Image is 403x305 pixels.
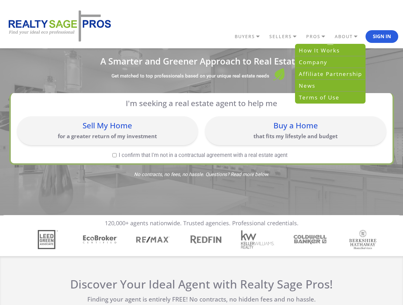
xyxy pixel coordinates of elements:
[9,172,394,177] span: No contracts, no fees, no hassle. Questions? Read more below.
[86,234,120,245] div: 2 / 7
[112,153,117,157] input: I confirm that I'm not in a contractual agreement with a real estate agent
[333,31,366,42] a: ABOUT
[17,152,383,158] label: I confirm that I'm not in a contractual agreement with a real estate agent
[296,91,365,103] a: Terms of Use
[296,44,365,56] a: How It Works
[296,68,365,80] a: Affiliate Partnership
[105,220,299,227] p: 120,000+ agents nationwide. Trusted agencies. Professional credentials.
[233,31,268,42] a: BUYERS
[305,31,333,42] a: PROS
[296,56,365,68] a: Company
[138,230,172,249] div: 3 / 7
[69,277,334,291] h2: Discover Your Ideal Agent with Realty Sage Pros!
[187,234,224,245] img: Sponsor Logo: Redfin
[296,80,365,91] a: News
[136,230,170,249] img: Sponsor Logo: Remax
[349,230,377,249] img: Sponsor Logo: Berkshire Hathaway
[241,230,275,249] img: Sponsor Logo: Keller Williams Realty
[268,31,305,42] a: SELLERS
[25,98,378,108] p: I'm seeking a real estate agent to help me
[292,234,329,246] img: Sponsor Logo: Coldwell Banker
[111,73,269,79] label: Get matched to top professionals based on your unique real estate needs
[296,234,330,246] div: 6 / 7
[366,30,398,43] button: Sign In
[191,234,225,245] div: 4 / 7
[69,296,334,303] p: Finding your agent is entirely FREE! No contracts, no hidden fees and no hassle.
[208,122,383,129] div: Buy a Home
[9,57,394,65] h1: A Smarter and Greener Approach to Real Estate.
[38,230,58,249] img: Sponsor Logo: Leed Green Associate
[243,230,277,249] div: 5 / 7
[348,230,382,249] div: 7 / 7
[295,44,366,104] div: BUYERS
[20,132,195,140] p: for a greater return of my investment
[208,132,383,140] p: that fits my lifestyle and budget
[5,10,113,43] img: REALTY SAGE PROS
[20,122,195,129] div: Sell My Home
[33,230,67,249] div: 1 / 7
[82,234,118,245] img: Sponsor Logo: Ecobroker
